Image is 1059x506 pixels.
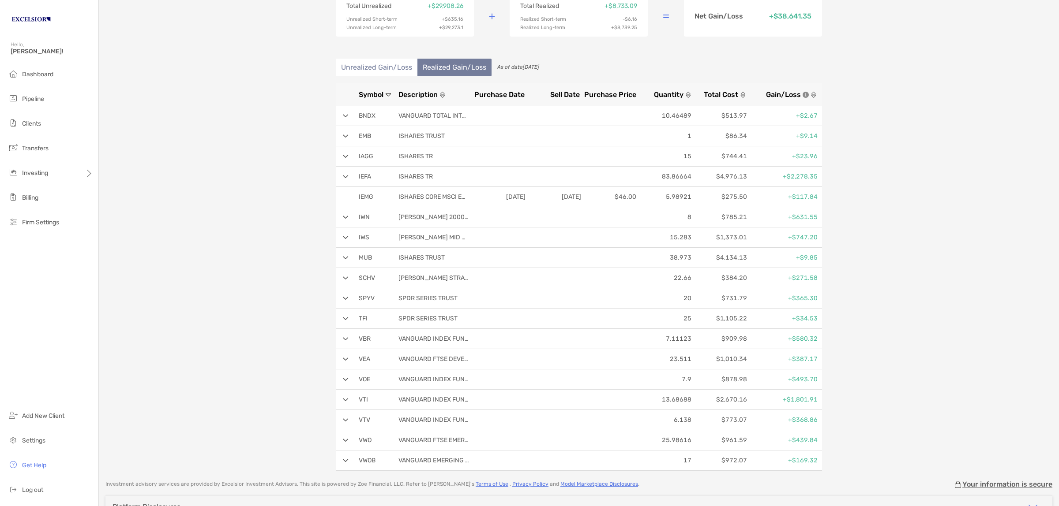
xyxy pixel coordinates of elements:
p: +$493.70 [751,374,818,385]
img: arrow open row [343,418,349,422]
img: logout icon [8,484,19,495]
p: Unrealized Short-term [346,17,398,22]
a: Terms of Use [476,481,508,487]
p: [PERSON_NAME] STRATEGIC TR US LCAP [398,272,469,283]
p: +$580.32 [751,333,818,344]
p: SPYV [359,293,394,304]
p: $1,373.01 [695,232,747,243]
img: settings icon [8,435,19,445]
span: Clients [22,120,41,127]
p: 5.98921 [640,191,691,202]
p: +$23.96 [751,151,818,162]
img: arrow open row [343,398,349,402]
p: 6.138 [640,414,691,425]
p: VEA [359,353,394,365]
p: SPDR SERIES TRUST [398,293,469,304]
button: Gain/Lossicon info [750,90,817,99]
p: 25.98616 [640,435,691,446]
p: 25 [640,313,691,324]
p: VTV [359,414,394,425]
p: 83.86664 [640,171,691,182]
p: $744.41 [695,151,747,162]
p: +$9.85 [751,252,818,263]
span: Settings [22,437,45,444]
img: sort [740,92,746,98]
p: VANGUARD FTSE DEVELOPED [398,353,469,365]
img: pipeline icon [8,93,19,104]
img: arrow open row [343,317,349,320]
p: $513.97 [695,110,747,121]
span: Purchase Date [474,90,525,99]
span: Description [398,90,438,99]
p: IAGG [359,151,394,162]
p: IWS [359,232,394,243]
p: Unrealized Long-term [346,25,397,30]
p: $4,134.13 [695,252,747,263]
img: arrow open row [343,256,349,260]
p: + $38,641.35 [769,13,811,20]
span: Transfers [22,145,49,152]
p: + $635.16 [442,17,463,22]
p: [DATE] [474,191,526,202]
p: VOE [359,374,394,385]
p: MUB [359,252,394,263]
p: $4,976.13 [695,171,747,182]
p: [PERSON_NAME] MID CAP VALUE [398,232,469,243]
p: IEMG [359,191,394,202]
img: firm-settings icon [8,216,19,227]
span: Symbol [359,90,383,99]
p: $1,010.34 [695,353,747,365]
span: Gain/Loss [766,90,801,99]
p: VANGUARD TOTAL INTERNATIONAL [398,110,469,121]
img: icon info [803,92,809,98]
img: Zoe Logo [11,4,52,35]
a: Privacy Policy [512,481,548,487]
span: Total Cost [704,90,738,99]
p: BNDX [359,110,394,121]
button: Description [398,90,470,99]
p: +$2,278.35 [751,171,818,182]
span: Pipeline [22,95,44,103]
p: +$2.67 [751,110,818,121]
p: +$117.84 [751,191,818,202]
a: Model Marketplace Disclosures [560,481,638,487]
p: Realized Short-term [520,17,566,22]
p: + $29,273.1 [439,25,463,30]
p: $785.21 [695,212,747,223]
p: -$6.16 [623,17,637,22]
img: arrow open row [343,155,349,158]
p: +$1,801.91 [751,394,818,405]
img: clients icon [8,118,19,128]
p: 13.68688 [640,394,691,405]
p: +$747.20 [751,232,818,243]
p: 15.283 [640,232,691,243]
p: $972.07 [695,455,747,466]
p: TFI [359,313,394,324]
img: sort [439,92,446,98]
p: SCHV [359,272,394,283]
img: add_new_client icon [8,410,19,420]
p: SPDR SERIES TRUST [398,313,469,324]
p: +$271.58 [751,272,818,283]
li: Realized Gain/Loss [417,59,492,76]
img: arrow open row [343,337,349,341]
p: 23.511 [640,353,691,365]
img: arrow open row [343,439,349,442]
p: 15 [640,151,691,162]
button: Quantity [640,90,691,99]
img: arrow open row [343,134,349,138]
span: Sell Date [550,90,580,99]
p: VBR [359,333,394,344]
img: arrow open row [343,114,349,118]
span: Log out [22,486,43,494]
img: get-help icon [8,459,19,470]
img: sort [385,92,391,98]
p: +$387.17 [751,353,818,365]
p: $961.59 [695,435,747,446]
p: $773.07 [695,414,747,425]
button: Purchase Date [473,90,525,99]
p: ISHARES TRUST [398,130,469,141]
p: VWOB [359,455,394,466]
p: [DATE] [529,191,581,202]
p: EMB [359,130,394,141]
